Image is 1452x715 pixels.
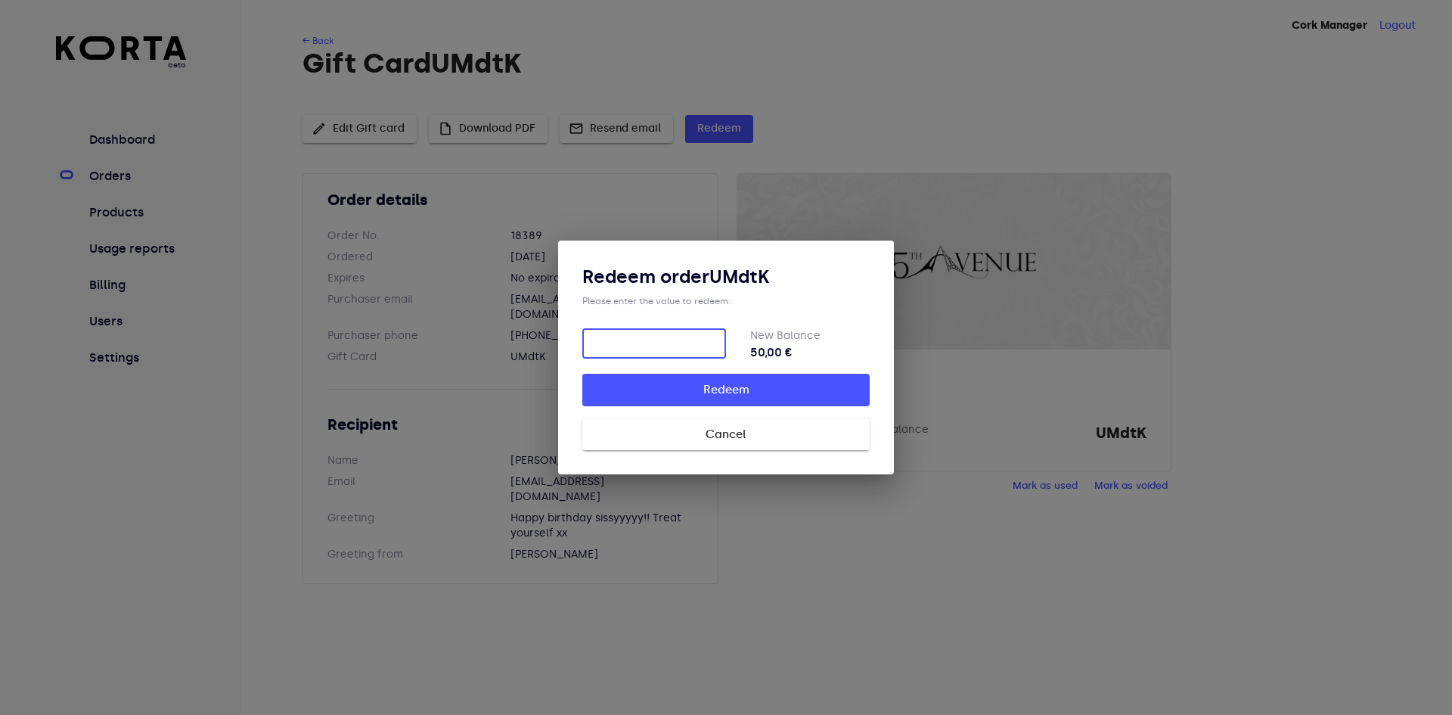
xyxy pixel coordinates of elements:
[582,374,870,406] button: Redeem
[582,265,870,289] h3: Redeem order UMdtK
[750,329,821,342] label: New Balance
[582,418,870,450] button: Cancel
[607,424,845,444] span: Cancel
[750,344,870,362] strong: 50,00 €
[607,380,845,399] span: Redeem
[582,295,870,307] div: Please enter the value to redeem:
